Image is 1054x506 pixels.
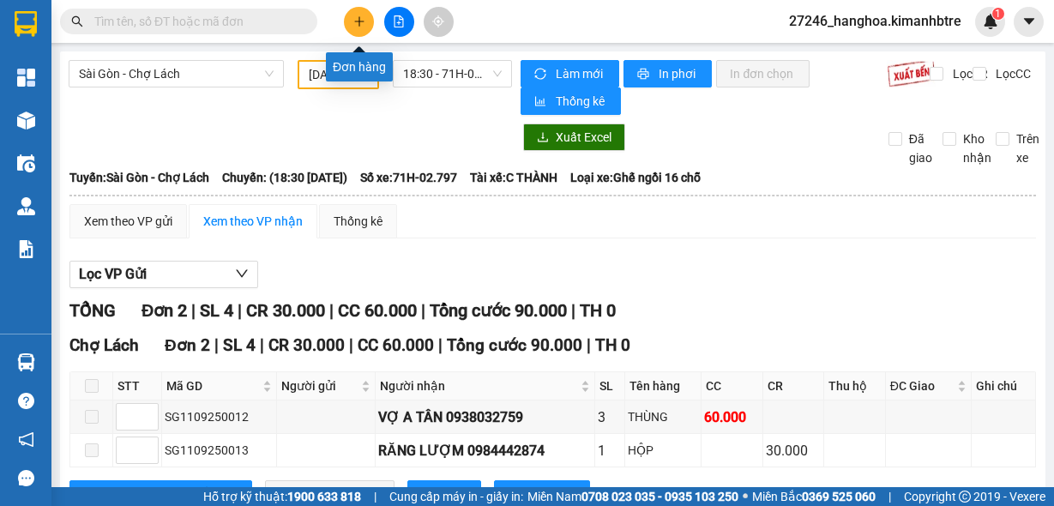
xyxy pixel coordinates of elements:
[113,372,162,401] th: STT
[523,123,625,151] button: downloadXuất Excel
[716,60,810,87] button: In đơn chọn
[956,130,998,167] span: Kho nhận
[17,353,35,371] img: warehouse-icon
[447,335,582,355] span: Tổng cước 90.000
[595,335,630,355] span: TH 0
[763,372,825,401] th: CR
[992,8,1004,20] sup: 1
[623,60,712,87] button: printerIn phơi
[17,197,35,215] img: warehouse-icon
[946,64,991,83] span: Lọc CR
[571,300,575,321] span: |
[628,407,698,426] div: THÙNG
[556,92,607,111] span: Thống kê
[430,300,567,321] span: Tổng cước 90.000
[17,69,35,87] img: dashboard-icon
[165,441,274,460] div: SG1109250013
[972,372,1036,401] th: Ghi chú
[1014,7,1044,37] button: caret-down
[162,434,277,467] td: SG1109250013
[570,168,701,187] span: Loại xe: Ghế ngồi 16 chỗ
[191,300,196,321] span: |
[223,335,256,355] span: SL 4
[527,485,576,503] span: In biên lai
[238,300,242,321] span: |
[69,261,258,288] button: Lọc VP Gửi
[18,470,34,486] span: message
[421,300,425,321] span: |
[18,431,34,448] span: notification
[628,441,698,460] div: HỘP
[374,487,376,506] span: |
[580,300,616,321] span: TH 0
[378,440,592,461] div: RĂNG LƯỢM 0984442874
[69,171,209,184] b: Tuyến: Sài Gòn - Chợ Lách
[222,168,347,187] span: Chuyến: (18:30 [DATE])
[393,15,405,27] span: file-add
[403,61,503,87] span: 18:30 - 71H-02.797
[309,65,352,84] input: 11/09/2025
[752,487,876,506] span: Miền Bắc
[102,485,238,503] span: [PERSON_NAME] sắp xếp
[556,64,605,83] span: Làm mới
[94,12,297,31] input: Tìm tên, số ĐT hoặc mã đơn
[587,335,591,355] span: |
[166,376,259,395] span: Mã GD
[440,485,467,503] span: In DS
[890,376,954,395] span: ĐC Giao
[743,493,748,500] span: ⚪️
[537,131,549,145] span: download
[989,64,1033,83] span: Lọc CC
[165,407,274,426] div: SG1109250012
[200,300,233,321] span: SL 4
[69,335,139,355] span: Chợ Lách
[824,372,886,401] th: Thu hộ
[1021,14,1037,29] span: caret-down
[983,14,998,29] img: icon-new-feature
[432,15,444,27] span: aim
[358,335,434,355] span: CC 60.000
[349,335,353,355] span: |
[84,212,172,231] div: Xem theo VP gửi
[637,68,652,81] span: printer
[71,15,83,27] span: search
[470,168,557,187] span: Tài xế: C THÀNH
[438,335,443,355] span: |
[598,440,621,461] div: 1
[246,300,325,321] span: CR 30.000
[260,335,264,355] span: |
[69,300,116,321] span: TỔNG
[162,401,277,434] td: SG1109250012
[17,240,35,258] img: solution-icon
[378,407,592,428] div: VỢ A TÂN 0938032759
[534,68,549,81] span: sync
[268,335,345,355] span: CR 30.000
[702,372,763,401] th: CC
[214,335,219,355] span: |
[338,300,417,321] span: CC 60.000
[521,60,619,87] button: syncLàm mới
[775,10,975,32] span: 27246_hanghoa.kimanhbtre
[360,168,457,187] span: Số xe: 71H-02.797
[888,487,891,506] span: |
[334,212,382,231] div: Thống kê
[165,335,210,355] span: Đơn 2
[595,372,624,401] th: SL
[887,60,936,87] img: 9k=
[329,300,334,321] span: |
[581,490,738,503] strong: 0708 023 035 - 0935 103 250
[424,7,454,37] button: aim
[902,130,939,167] span: Đã giao
[598,407,621,428] div: 3
[384,7,414,37] button: file-add
[287,490,361,503] strong: 1900 633 818
[17,111,35,130] img: warehouse-icon
[521,87,621,115] button: bar-chartThống kê
[142,300,187,321] span: Đơn 2
[959,491,971,503] span: copyright
[802,490,876,503] strong: 0369 525 060
[527,487,738,506] span: Miền Nam
[766,440,822,461] div: 30.000
[380,376,577,395] span: Người nhận
[353,15,365,27] span: plus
